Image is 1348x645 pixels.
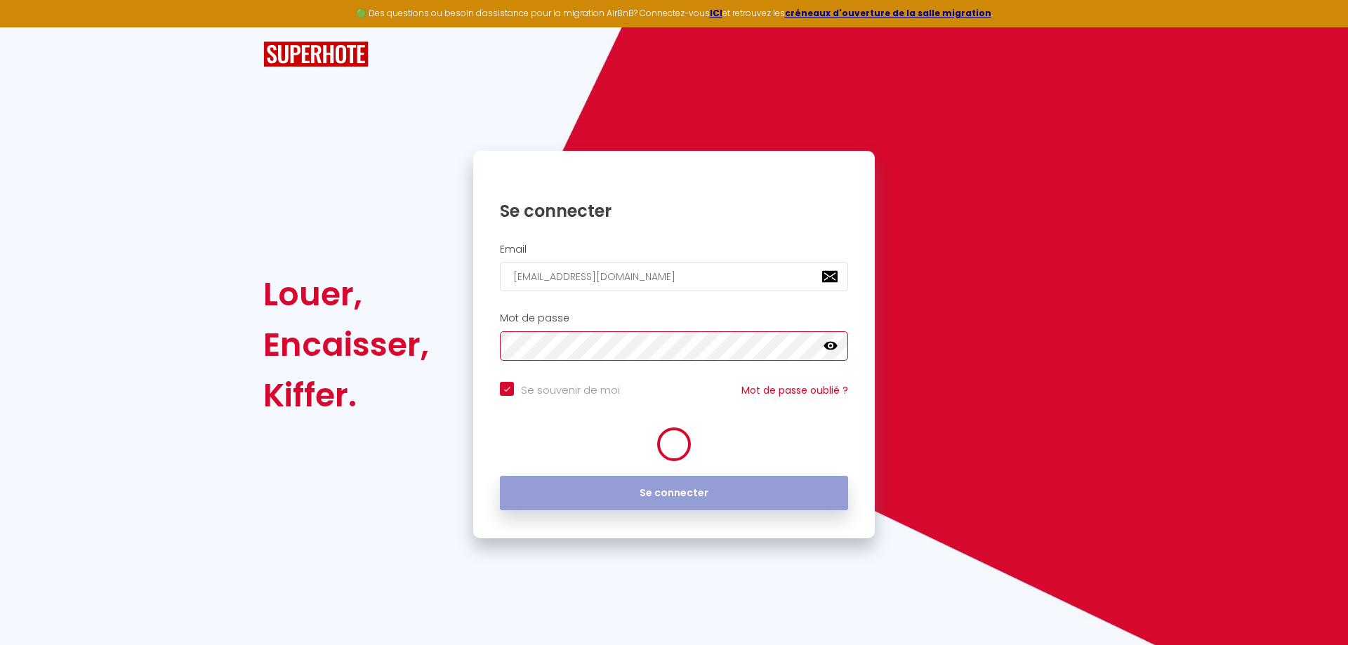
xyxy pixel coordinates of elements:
[500,262,848,291] input: Ton Email
[263,319,429,370] div: Encaisser,
[11,6,53,48] button: Ouvrir le widget de chat LiveChat
[263,370,429,420] div: Kiffer.
[710,7,722,19] a: ICI
[500,476,848,511] button: Se connecter
[500,244,848,255] h2: Email
[263,41,369,67] img: SuperHote logo
[500,200,848,222] h1: Se connecter
[741,383,848,397] a: Mot de passe oublié ?
[263,269,429,319] div: Louer,
[500,312,848,324] h2: Mot de passe
[785,7,991,19] a: créneaux d'ouverture de la salle migration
